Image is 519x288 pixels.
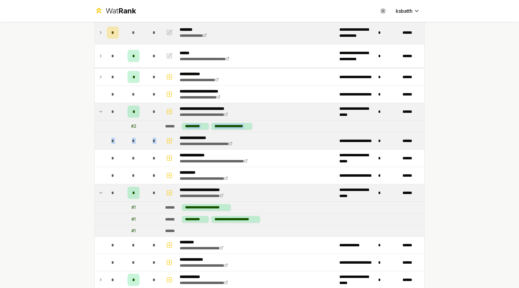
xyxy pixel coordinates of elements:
[118,6,136,15] span: Rank
[391,5,425,16] button: ksbatth
[131,228,136,234] div: # 1
[131,123,136,129] div: # 2
[94,6,136,16] a: WatRank
[131,204,136,210] div: # 1
[131,216,136,222] div: # 1
[106,6,136,16] div: Wat
[396,7,412,15] span: ksbatth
